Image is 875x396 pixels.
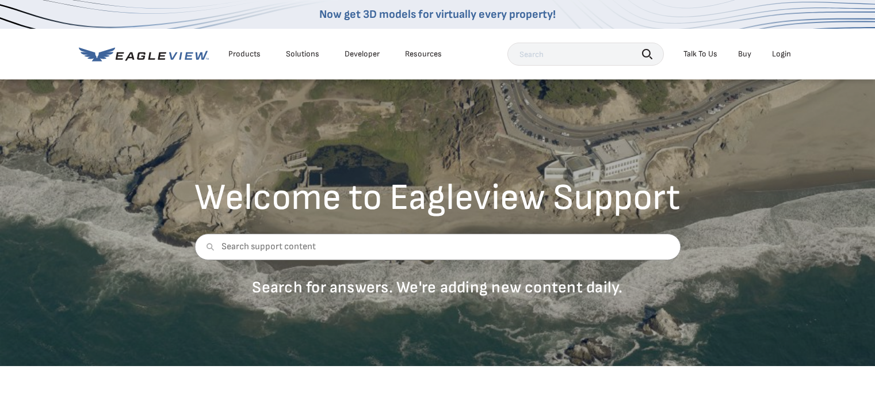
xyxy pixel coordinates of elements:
a: Buy [738,49,751,59]
div: Solutions [286,49,319,59]
div: Login [772,49,791,59]
h2: Welcome to Eagleview Support [194,180,681,216]
div: Products [228,49,261,59]
div: Talk To Us [683,49,717,59]
a: Now get 3D models for virtually every property! [319,7,556,21]
a: Developer [345,49,380,59]
div: Resources [405,49,442,59]
p: Search for answers. We're adding new content daily. [194,277,681,298]
input: Search support content [194,234,681,260]
input: Search [507,43,664,66]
